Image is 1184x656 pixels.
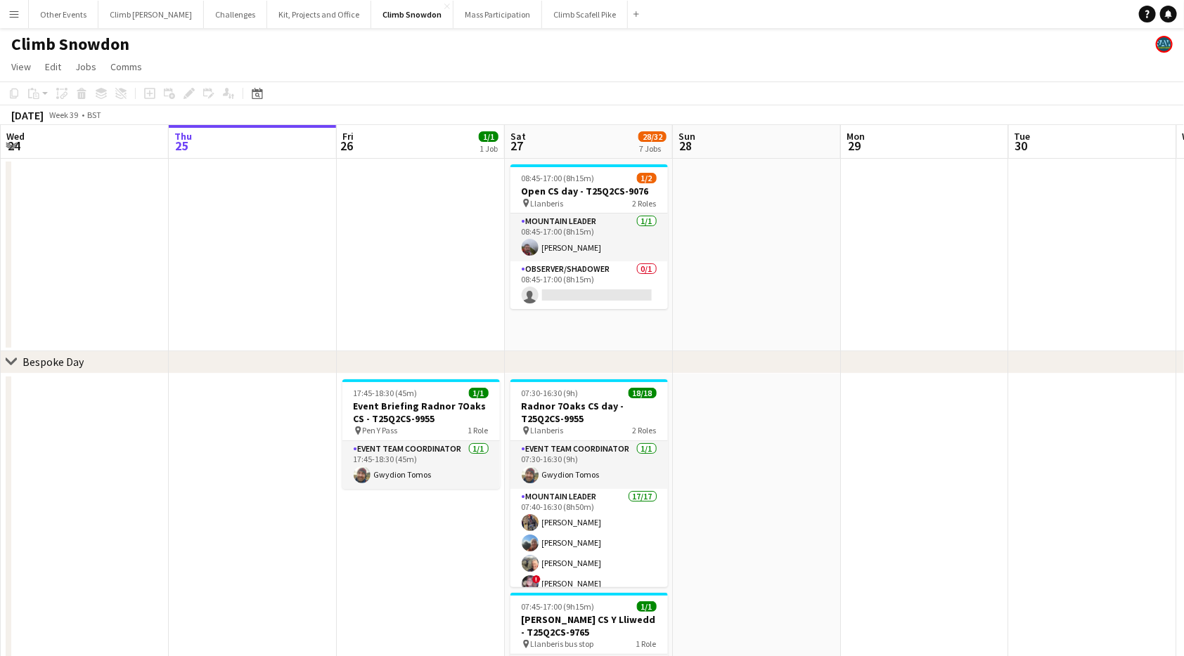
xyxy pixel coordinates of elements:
span: 24 [4,138,25,154]
span: 07:30-16:30 (9h) [522,388,579,398]
span: 2 Roles [633,198,657,209]
span: Sun [678,130,695,143]
app-job-card: 08:45-17:00 (8h15m)1/2Open CS day - T25Q2CS-9076 Llanberis2 RolesMountain Leader1/108:45-17:00 (8... [510,164,668,309]
h3: Radnor 7Oaks CS day - T25Q2CS-9955 [510,400,668,425]
span: 1 Role [636,638,657,649]
button: Climb Snowdon [371,1,453,28]
button: Other Events [29,1,98,28]
span: ! [532,575,541,584]
span: 08:45-17:00 (8h15m) [522,173,595,183]
app-card-role: Event Team Coordinator1/117:45-18:30 (45m)Gwydion Tomos [342,441,500,489]
h3: Event Briefing Radnor 7Oaks CS - T25Q2CS-9955 [342,400,500,425]
span: Tue [1015,130,1031,143]
span: Fri [342,130,354,143]
span: Llanberis [531,198,564,209]
button: Challenges [204,1,267,28]
span: Edit [45,60,61,73]
a: Jobs [70,58,102,76]
a: Comms [105,58,148,76]
span: Sat [510,130,526,143]
span: 1 Role [468,425,489,435]
h3: Open CS day - T25Q2CS-9076 [510,185,668,197]
span: Comms [110,60,142,73]
span: 1/1 [469,388,489,398]
span: Wed [6,130,25,143]
app-card-role: Event Team Coordinator1/107:30-16:30 (9h)Gwydion Tomos [510,441,668,489]
span: 1/1 [479,131,498,142]
span: 30 [1012,138,1031,154]
span: 07:45-17:00 (9h15m) [522,601,595,612]
span: 17:45-18:30 (45m) [354,388,418,398]
span: Llanberis [531,425,564,435]
span: 18/18 [629,388,657,398]
a: View [6,58,37,76]
div: [DATE] [11,108,44,122]
span: 27 [508,138,526,154]
button: Kit, Projects and Office [267,1,371,28]
div: BST [87,110,101,120]
div: Bespoke Day [22,355,84,369]
h1: Climb Snowdon [11,34,129,55]
button: Climb Scafell Pike [542,1,628,28]
span: 28 [676,138,695,154]
app-job-card: 17:45-18:30 (45m)1/1Event Briefing Radnor 7Oaks CS - T25Q2CS-9955 Pen Y Pass1 RoleEvent Team Coor... [342,379,500,489]
span: Pen Y Pass [363,425,398,435]
span: Thu [174,130,192,143]
app-card-role: Mountain Leader1/108:45-17:00 (8h15m)[PERSON_NAME] [510,214,668,261]
app-user-avatar: Staff RAW Adventures [1156,36,1173,53]
h3: [PERSON_NAME] CS Y Lliwedd - T25Q2CS-9765 [510,613,668,638]
app-card-role: Observer/Shadower0/108:45-17:00 (8h15m) [510,261,668,309]
div: 7 Jobs [639,143,666,154]
span: 1/2 [637,173,657,183]
button: Climb [PERSON_NAME] [98,1,204,28]
a: Edit [39,58,67,76]
span: 28/32 [638,131,667,142]
span: 1/1 [637,601,657,612]
span: 26 [340,138,354,154]
span: 2 Roles [633,425,657,435]
app-job-card: 07:30-16:30 (9h)18/18Radnor 7Oaks CS day - T25Q2CS-9955 Llanberis2 RolesEvent Team Coordinator1/1... [510,379,668,587]
span: Jobs [75,60,96,73]
span: Week 39 [46,110,82,120]
span: Mon [847,130,865,143]
button: Mass Participation [453,1,542,28]
div: 1 Job [480,143,498,154]
span: View [11,60,31,73]
span: 29 [844,138,865,154]
span: 25 [172,138,192,154]
span: Llanberis bus stop [531,638,594,649]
